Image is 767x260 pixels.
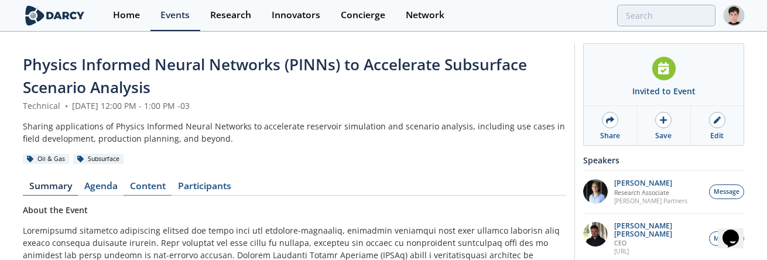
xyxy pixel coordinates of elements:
strong: About the Event [23,204,88,215]
span: Message [714,234,739,244]
div: Events [160,11,190,20]
iframe: chat widget [718,213,755,248]
p: CEO [614,239,703,247]
a: Summary [23,182,78,196]
button: Message [709,231,744,246]
div: Concierge [341,11,385,20]
p: [PERSON_NAME] [PERSON_NAME] [614,222,703,238]
div: Innovators [272,11,320,20]
span: Message [714,187,739,197]
p: [PERSON_NAME] Partners [614,197,687,205]
a: Agenda [78,182,124,196]
img: logo-wide.svg [23,5,87,26]
div: Speakers [583,150,744,170]
div: Home [113,11,140,20]
img: 20112e9a-1f67-404a-878c-a26f1c79f5da [583,222,608,247]
span: • [63,100,70,111]
div: Invited to Event [632,85,696,97]
a: Edit [691,106,744,145]
input: Advanced Search [617,5,715,26]
a: Content [124,182,172,196]
a: Participants [172,182,237,196]
p: Research Associate [614,189,687,197]
div: Share [600,131,620,141]
button: Message [709,184,744,199]
div: Oil & Gas [23,154,69,165]
div: Edit [710,131,724,141]
div: Subsurface [73,154,124,165]
p: [URL] [614,247,703,255]
p: [PERSON_NAME] [614,179,687,187]
span: Physics Informed Neural Networks (PINNs) to Accelerate Subsurface Scenario Analysis [23,54,527,98]
div: Research [210,11,251,20]
div: Sharing applications of Physics Informed Neural Networks to accelerate reservoir simulation and s... [23,120,566,145]
div: Technical [DATE] 12:00 PM - 1:00 PM -03 [23,100,566,112]
img: Profile [724,5,744,26]
div: Save [655,131,672,141]
div: Network [406,11,444,20]
img: 1EXUV5ipS3aUf9wnAL7U [583,179,608,204]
